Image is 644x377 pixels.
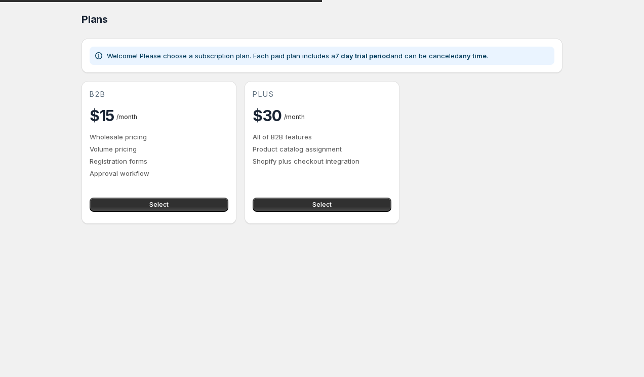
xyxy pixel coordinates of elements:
[284,113,305,121] span: / month
[253,105,282,126] h2: $30
[253,132,391,142] p: All of B2B features
[90,198,228,212] button: Select
[90,144,228,154] p: Volume pricing
[107,51,488,61] p: Welcome! Please choose a subscription plan. Each paid plan includes a and can be canceled .
[459,52,487,60] b: any time
[90,168,228,178] p: Approval workflow
[90,105,114,126] h2: $15
[90,132,228,142] p: Wholesale pricing
[253,156,391,166] p: Shopify plus checkout integration
[312,201,332,209] span: Select
[253,144,391,154] p: Product catalog assignment
[90,156,228,166] p: Registration forms
[82,13,108,25] span: Plans
[90,89,106,99] span: b2b
[149,201,169,209] span: Select
[116,113,137,121] span: / month
[253,198,391,212] button: Select
[253,89,274,99] span: plus
[335,52,390,60] b: 7 day trial period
